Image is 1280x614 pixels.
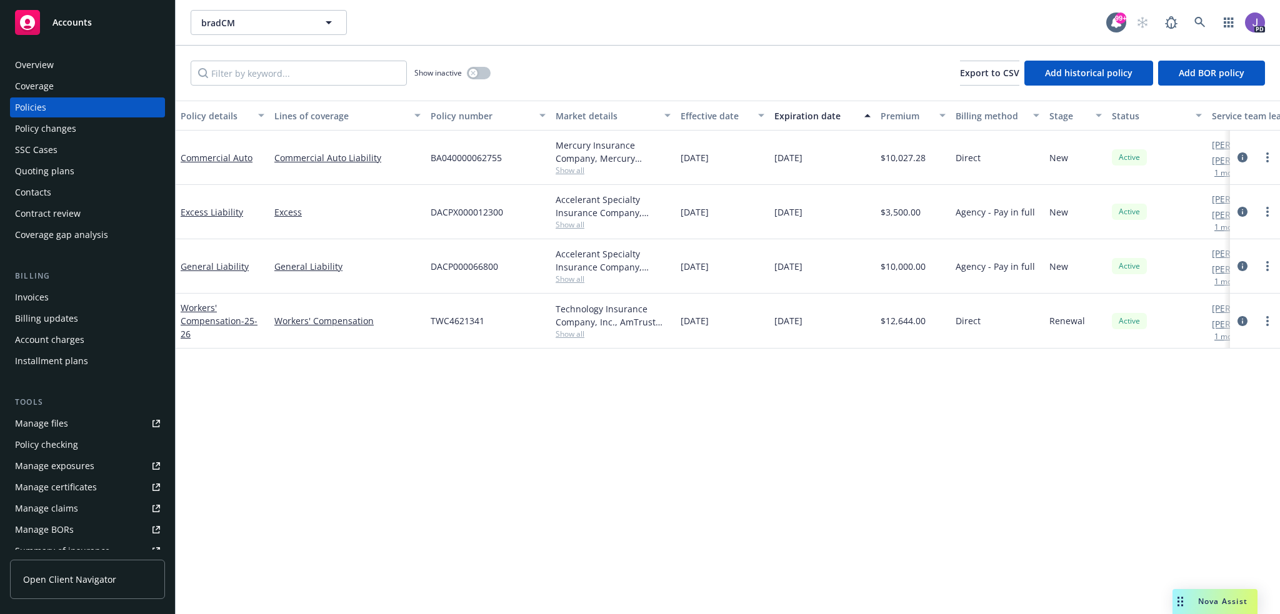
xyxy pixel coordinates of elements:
[1260,204,1275,219] a: more
[1260,314,1275,329] a: more
[10,225,165,245] a: Coverage gap analysis
[10,182,165,202] a: Contacts
[556,274,671,284] span: Show all
[431,260,498,273] span: DACP000066800
[15,225,108,245] div: Coverage gap analysis
[1115,12,1126,24] div: 99+
[681,205,709,219] span: [DATE]
[15,456,94,476] div: Manage exposures
[10,351,165,371] a: Installment plans
[1117,260,1142,272] span: Active
[1214,278,1239,285] button: 1 more
[10,520,165,540] a: Manage BORs
[10,330,165,350] a: Account charges
[1179,67,1244,79] span: Add BOR policy
[1049,109,1088,122] div: Stage
[1216,10,1241,35] a: Switch app
[1130,10,1155,35] a: Start snowing
[10,287,165,307] a: Invoices
[10,435,165,455] a: Policy checking
[10,413,165,433] a: Manage files
[556,329,671,339] span: Show all
[15,76,54,96] div: Coverage
[1235,204,1250,219] a: circleInformation
[181,206,243,218] a: Excess Liability
[1158,61,1265,86] button: Add BOR policy
[10,270,165,282] div: Billing
[1214,169,1239,177] button: 1 more
[1172,589,1188,614] div: Drag to move
[556,109,657,122] div: Market details
[1024,61,1153,86] button: Add historical policy
[1117,315,1142,327] span: Active
[15,140,57,160] div: SSC Cases
[274,314,421,327] a: Workers' Compensation
[15,435,78,455] div: Policy checking
[1049,151,1068,164] span: New
[1187,10,1212,35] a: Search
[274,151,421,164] a: Commercial Auto Liability
[881,109,932,122] div: Premium
[181,260,249,272] a: General Liability
[191,61,407,86] input: Filter by keyword...
[1214,224,1239,231] button: 1 more
[1245,12,1265,32] img: photo
[881,260,926,273] span: $10,000.00
[15,413,68,433] div: Manage files
[1235,259,1250,274] a: circleInformation
[1159,10,1184,35] a: Report a Bug
[556,247,671,274] div: Accelerant Specialty Insurance Company, Accelerant, Risk Transfer Partners
[10,97,165,117] a: Policies
[269,101,426,131] button: Lines of coverage
[956,314,981,327] span: Direct
[956,205,1035,219] span: Agency - Pay in full
[1117,152,1142,163] span: Active
[10,396,165,409] div: Tools
[556,139,671,165] div: Mercury Insurance Company, Mercury Insurance
[774,314,802,327] span: [DATE]
[10,161,165,181] a: Quoting plans
[956,260,1035,273] span: Agency - Pay in full
[10,477,165,497] a: Manage certificates
[556,193,671,219] div: Accelerant Specialty Insurance Company, Accelerant, Risk Transfer Partners
[1107,101,1207,131] button: Status
[1045,67,1132,79] span: Add historical policy
[774,109,857,122] div: Expiration date
[881,151,926,164] span: $10,027.28
[1235,150,1250,165] a: circleInformation
[15,119,76,139] div: Policy changes
[676,101,769,131] button: Effective date
[15,477,97,497] div: Manage certificates
[1044,101,1107,131] button: Stage
[274,109,407,122] div: Lines of coverage
[960,61,1019,86] button: Export to CSV
[1214,333,1239,340] button: 1 more
[956,109,1026,122] div: Billing method
[15,330,84,350] div: Account charges
[15,97,46,117] div: Policies
[181,302,257,340] a: Workers' Compensation
[774,205,802,219] span: [DATE]
[23,573,116,586] span: Open Client Navigator
[1049,205,1068,219] span: New
[431,109,532,122] div: Policy number
[191,10,347,35] button: bradCM
[15,351,88,371] div: Installment plans
[431,314,484,327] span: TWC4621341
[769,101,876,131] button: Expiration date
[274,260,421,273] a: General Liability
[15,204,81,224] div: Contract review
[1112,109,1188,122] div: Status
[1172,589,1257,614] button: Nova Assist
[10,456,165,476] a: Manage exposures
[681,314,709,327] span: [DATE]
[1198,596,1247,607] span: Nova Assist
[556,165,671,176] span: Show all
[774,151,802,164] span: [DATE]
[181,152,252,164] a: Commercial Auto
[15,161,74,181] div: Quoting plans
[10,498,165,518] a: Manage claims
[10,204,165,224] a: Contract review
[1049,260,1068,273] span: New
